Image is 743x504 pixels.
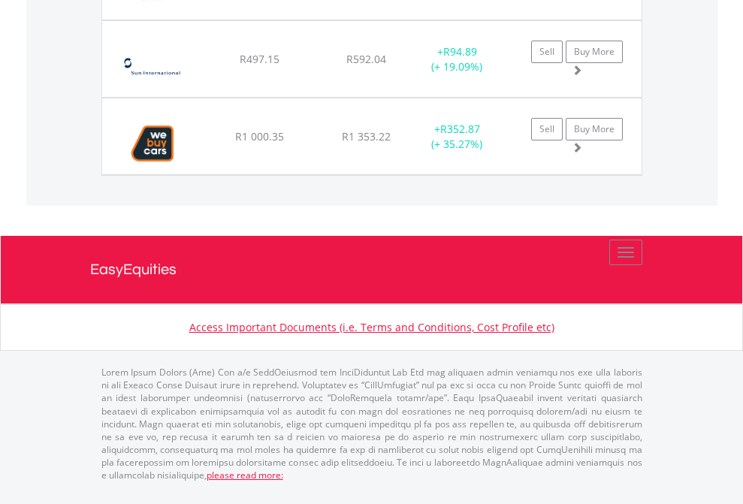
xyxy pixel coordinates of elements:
a: Sell [531,118,563,140]
span: R497.15 [240,52,279,66]
span: R352.87 [440,122,480,136]
a: Buy More [566,118,623,140]
p: Lorem Ipsum Dolors (Ame) Con a/e SeddOeiusmod tem InciDiduntut Lab Etd mag aliquaen admin veniamq... [101,366,642,481]
a: please read more: [207,469,283,481]
span: R1 353.22 [342,129,391,143]
span: R1 000.35 [235,129,284,143]
img: EQU.ZA.WBC.png [110,117,196,171]
a: Sell [531,41,563,63]
a: Buy More [566,41,623,63]
img: EQU.ZA.SUI.png [110,40,195,93]
a: Access Important Documents (i.e. Terms and Conditions, Cost Profile etc) [189,320,554,334]
a: EasyEquities [90,236,654,303]
div: + (+ 19.09%) [410,44,504,74]
div: + (+ 35.27%) [410,122,504,152]
span: R94.89 [443,44,477,59]
span: R592.04 [346,52,386,66]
